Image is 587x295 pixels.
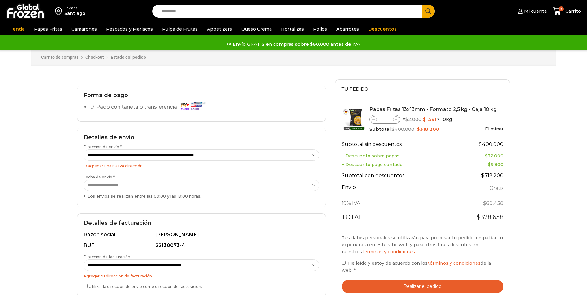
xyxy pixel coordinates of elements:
[84,259,319,271] select: Dirección de facturación
[342,211,455,227] th: Total
[392,126,414,132] bdi: 400.000
[488,162,491,167] span: $
[369,106,497,112] a: Papas Fritas 13x13mm - Formato 2,5 kg - Caja 10 kg
[423,116,436,122] bdi: 1.591
[96,102,209,113] label: Pago con tarjeta o transferencia
[477,213,481,221] span: $
[481,173,484,178] span: $
[455,160,504,169] td: -
[155,242,316,249] div: 22130073-4
[84,242,154,249] div: RUT
[84,274,152,278] a: Agregar tu dirección de facturación
[84,231,154,238] div: Razón social
[377,116,393,123] input: Product quantity
[278,23,307,35] a: Hortalizas
[155,231,316,238] div: [PERSON_NAME]
[342,136,455,152] th: Subtotal sin descuentos
[369,126,504,133] div: Subtotal:
[428,260,481,266] a: términos y condiciones
[41,54,79,61] a: Carrito de compras
[483,200,503,206] span: 60.458
[342,160,455,169] th: + Descuento pago contado
[342,280,504,293] button: Realizar el pedido
[84,254,319,271] label: Dirección de facturación
[84,193,319,199] div: Los envíos se realizan entre las 09:00 y las 19:00 horas.
[84,220,319,227] h2: Detalles de facturación
[84,134,319,141] h2: Detalles de envío
[84,284,88,288] input: Utilizar la dirección de envío como dirección de facturación.
[64,10,85,16] div: Santiago
[559,6,564,11] span: 20
[5,23,28,35] a: Tienda
[362,249,415,254] a: términos y condiciones
[238,23,275,35] a: Queso Crema
[84,149,319,161] select: Dirección de envío *
[516,5,546,17] a: Mi cuenta
[422,5,435,18] button: Search button
[342,261,346,265] input: He leído y estoy de acuerdo con lostérminos y condicionesde la web. *
[417,126,420,132] span: $
[365,23,400,35] a: Descuentos
[31,23,65,35] a: Papas Fritas
[392,126,395,132] span: $
[405,116,421,122] bdi: 2.000
[369,115,504,124] div: × × 10kg
[479,141,503,147] bdi: 400.000
[523,8,547,14] span: Mi cuenta
[342,169,455,183] th: Subtotal con descuentos
[84,283,319,289] label: Utilizar la dirección de envío como dirección de facturación.
[417,126,439,132] bdi: 318.200
[423,116,426,122] span: $
[342,152,455,160] th: + Descuento sobre papas
[64,6,85,10] div: Enviar a
[553,4,581,19] a: 20 Carrito
[354,267,356,273] abbr: requerido
[483,200,486,206] span: $
[405,116,408,122] span: $
[485,153,488,159] span: $
[84,92,319,99] h2: Forma de pago
[342,183,455,197] th: Envío
[342,197,455,211] th: 19% IVA
[490,184,503,193] label: Gratis
[342,234,504,255] p: Tus datos personales se utilizarán para procesar tu pedido, respaldar tu experiencia en este siti...
[477,213,503,221] bdi: 378.658
[485,153,503,159] bdi: 72.000
[179,100,207,111] img: Pago con tarjeta o transferencia
[204,23,235,35] a: Appetizers
[310,23,330,35] a: Pollos
[455,152,504,160] td: -
[342,86,368,92] span: Tu pedido
[485,126,503,132] a: Eliminar
[481,173,503,178] bdi: 318.200
[84,164,143,168] a: O agregar una nueva dirección
[84,180,319,191] select: Fecha de envío * Los envíos se realizan entre las 09:00 y las 19:00 horas.
[68,23,100,35] a: Camarones
[342,260,491,273] span: He leído y estoy de acuerdo con los de la web.
[488,162,503,167] bdi: 9.800
[84,144,319,161] label: Dirección de envío *
[55,6,64,16] img: address-field-icon.svg
[159,23,201,35] a: Pulpa de Frutas
[84,174,319,199] label: Fecha de envío *
[479,141,482,147] span: $
[564,8,581,14] span: Carrito
[333,23,362,35] a: Abarrotes
[103,23,156,35] a: Pescados y Mariscos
